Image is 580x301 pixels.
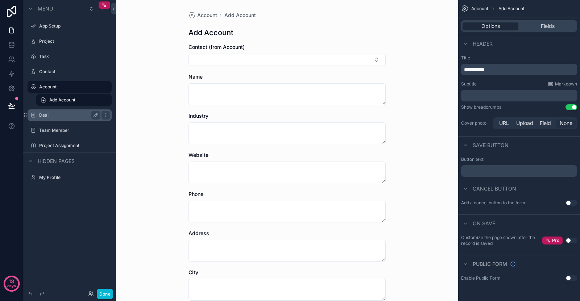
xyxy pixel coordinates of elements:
[461,275,501,281] div: Enable Public Form
[224,12,256,19] a: Add Account
[188,12,217,19] a: Account
[188,113,208,119] span: Industry
[38,158,75,165] span: Hidden pages
[473,260,507,268] span: Public form
[39,38,110,44] label: Project
[461,81,477,87] label: Subtitle
[188,269,198,275] span: City
[548,81,577,87] a: Markdown
[188,230,209,236] span: Address
[39,143,110,149] label: Project Assignment
[541,22,555,30] span: Fields
[498,6,525,12] span: Add Account
[473,185,516,192] span: Cancel button
[473,220,495,227] span: On save
[552,238,559,243] span: Pro
[555,81,577,87] span: Markdown
[36,94,112,106] a: Add Account
[461,55,577,61] label: Title
[188,74,203,80] span: Name
[188,152,208,158] span: Website
[188,28,233,38] h1: Add Account
[188,54,386,66] button: Select Button
[481,22,500,30] span: Options
[188,191,203,197] span: Phone
[461,120,490,126] label: Cover photo
[197,12,217,19] span: Account
[461,156,484,162] label: Button text
[461,165,577,177] div: scrollable content
[461,64,577,75] div: scrollable content
[39,54,110,59] label: Task
[39,175,110,180] label: My Profile
[471,6,488,12] span: Account
[9,278,14,285] p: 13
[39,84,107,90] label: Account
[461,90,577,101] div: scrollable content
[97,289,113,299] button: Done
[461,200,525,206] label: Add a cancel button to the form
[461,235,542,246] label: Customize the page shown after the record is saved
[473,142,509,149] span: Save button
[39,23,110,29] label: App Setup
[7,281,16,291] p: days
[39,69,110,75] label: Contact
[473,40,493,47] span: Header
[39,127,110,133] label: Team Member
[540,120,551,127] span: Field
[38,5,53,12] span: Menu
[188,44,245,50] span: Contact (from Account)
[560,120,572,127] span: None
[461,104,501,110] div: Show breadcrumbs
[516,120,533,127] span: Upload
[49,97,75,103] span: Add Account
[499,120,509,127] span: URL
[39,112,97,118] label: Deal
